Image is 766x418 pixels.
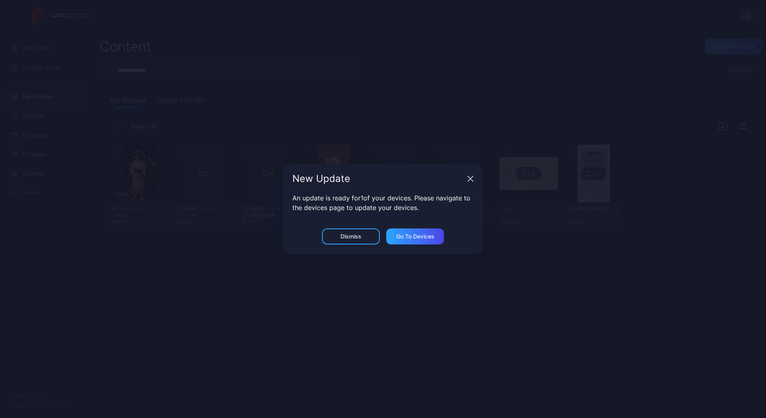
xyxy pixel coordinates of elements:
button: Go to devices [386,228,444,244]
div: Dismiss [340,233,361,240]
button: Dismiss [322,228,380,244]
div: Go to devices [396,233,434,240]
div: New Update [292,174,464,184]
p: An update is ready for 1 of your devices. Please navigate to the devices page to update your devi... [292,193,474,212]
